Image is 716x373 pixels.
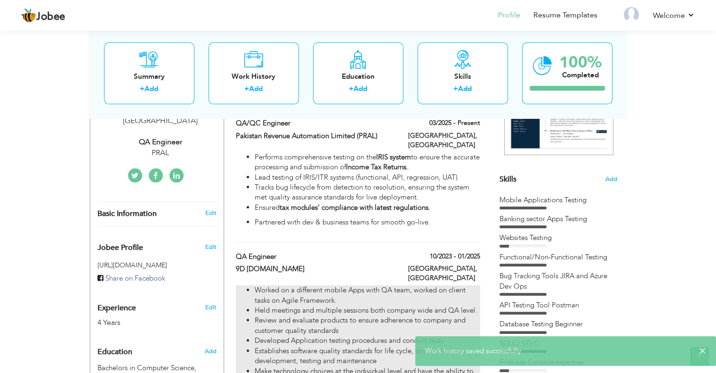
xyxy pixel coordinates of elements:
li: Developed Application testing procedures and conduct tests [255,336,480,346]
strong: tax modules’ compliance with latest regulations. [280,203,430,212]
div: Banking sector Apps Testing [499,214,617,224]
div: Bug Tracking Tools JIRA and Azure Dev Ops [499,271,617,291]
div: PRAL [97,148,224,158]
label: + [244,84,249,94]
a: Resume Templates [533,10,597,21]
span: × [699,346,706,356]
a: Profile [498,10,520,21]
div: QA Engineer [97,137,224,148]
li: Worked on a different mobile Apps with QA team, worked on client tasks on Agile Framework. [255,285,480,306]
a: Add [145,84,158,94]
label: Pakistan Revenue Automation Limited (PRAL) [236,131,394,141]
span: Share on Facebook [105,274,165,283]
span: Jobee Profile [97,244,143,252]
li: Tracks bug lifecycle from detection to resolution, ensuring the system met quality assurance stan... [255,182,480,203]
li: Performs comprehensive testing on the to ensure the accurate processing and submission of . [255,152,480,173]
span: Basic Information [97,210,157,218]
a: Add [354,84,367,94]
h5: [URL][DOMAIN_NAME] [97,262,217,269]
p: Partnered with dev & business teams for smooth go-live. [255,217,480,227]
span: Edit [205,243,216,251]
p: Ensured [255,203,480,213]
div: Mobile Applications Testing [499,195,617,205]
label: + [453,84,458,94]
label: 10/2023 - 01/2025 [430,252,480,261]
label: 03/2025 - Present [429,118,480,128]
label: [GEOGRAPHIC_DATA], [GEOGRAPHIC_DATA] [408,264,480,283]
div: Database Testing Beginner [499,319,617,329]
li: Establishes software quality standards for life cycle, documentation, development, testing and ma... [255,346,480,366]
span: Experience [97,304,136,313]
div: Websites Testing [499,233,617,243]
li: Review and evaluate products to ensure adherence to company and customer quality standards [255,315,480,336]
label: + [349,84,354,94]
label: [GEOGRAPHIC_DATA], [GEOGRAPHIC_DATA] [408,131,480,150]
span: Education [97,348,132,356]
a: Edit [205,209,216,217]
div: 4 Years [97,317,194,328]
a: Welcome [653,10,695,21]
div: Completed [559,70,602,80]
span: Add [204,347,216,356]
span: Work history saved successfully. [425,346,523,356]
span: Add [605,175,617,184]
div: Skills [425,72,500,82]
li: Lead testing of IRIS/ITR systems (functional, API, regression, UAT). [255,173,480,182]
label: QA Engineer [236,252,394,262]
img: Profile Img [624,7,639,22]
div: Work History [216,72,291,82]
label: + [140,84,145,94]
div: Summary [112,72,187,82]
li: Held meetings and multiple sessions both company wide and QA level. [255,306,480,315]
label: QA/QC Engineer [236,118,394,128]
div: Enhance your career by creating a custom URL for your Jobee public profile. [90,233,224,257]
a: Jobee [21,8,65,23]
img: jobee.io [21,8,36,23]
a: Add [458,84,472,94]
strong: IRIS system [376,152,411,162]
label: 9D [DOMAIN_NAME] [236,264,394,274]
div: API Testing Tool Postman [499,300,617,310]
div: Functional/Non-Functional Testing [499,252,617,262]
strong: Income Tax Returns. [346,162,408,172]
a: Edit [205,303,216,312]
div: 100% [559,55,602,70]
span: Jobee [36,12,65,22]
a: Add [249,84,263,94]
div: Education [321,72,396,82]
span: Skills [499,174,516,184]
